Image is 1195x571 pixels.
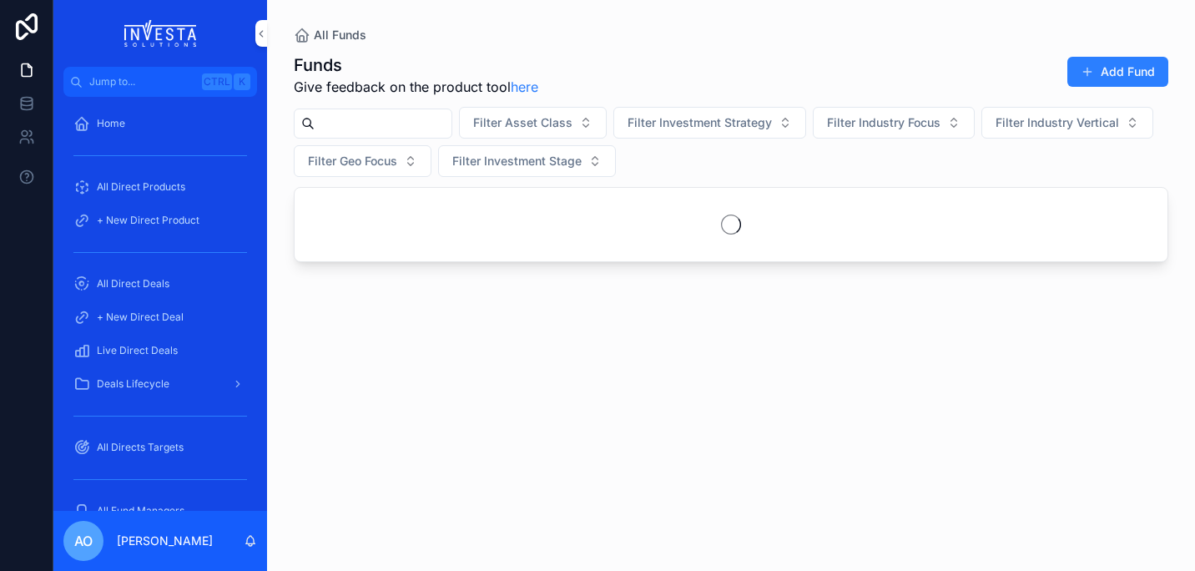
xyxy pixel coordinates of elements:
[117,533,213,549] p: [PERSON_NAME]
[74,531,93,551] span: AO
[63,369,257,399] a: Deals Lifecycle
[628,114,772,131] span: Filter Investment Strategy
[63,205,257,235] a: + New Direct Product
[97,441,184,454] span: All Directs Targets
[202,73,232,90] span: Ctrl
[63,302,257,332] a: + New Direct Deal
[97,377,169,391] span: Deals Lifecycle
[97,214,199,227] span: + New Direct Product
[996,114,1119,131] span: Filter Industry Vertical
[308,153,397,169] span: Filter Geo Focus
[294,53,538,77] h1: Funds
[827,114,940,131] span: Filter Industry Focus
[813,107,975,139] button: Select Button
[63,336,257,366] a: Live Direct Deals
[1067,57,1168,87] button: Add Fund
[97,311,184,324] span: + New Direct Deal
[97,277,169,291] span: All Direct Deals
[63,172,257,202] a: All Direct Products
[314,27,366,43] span: All Funds
[438,145,616,177] button: Select Button
[63,496,257,526] a: All Fund Managers
[294,27,366,43] a: All Funds
[63,269,257,299] a: All Direct Deals
[97,117,125,130] span: Home
[511,78,538,95] a: here
[981,107,1153,139] button: Select Button
[613,107,806,139] button: Select Button
[97,344,178,357] span: Live Direct Deals
[63,67,257,97] button: Jump to...CtrlK
[63,109,257,139] a: Home
[235,75,249,88] span: K
[459,107,607,139] button: Select Button
[294,77,538,97] span: Give feedback on the product tool
[97,180,185,194] span: All Direct Products
[53,97,267,511] div: scrollable content
[473,114,572,131] span: Filter Asset Class
[294,145,431,177] button: Select Button
[124,20,197,47] img: App logo
[452,153,582,169] span: Filter Investment Stage
[97,504,184,518] span: All Fund Managers
[63,432,257,462] a: All Directs Targets
[89,75,195,88] span: Jump to...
